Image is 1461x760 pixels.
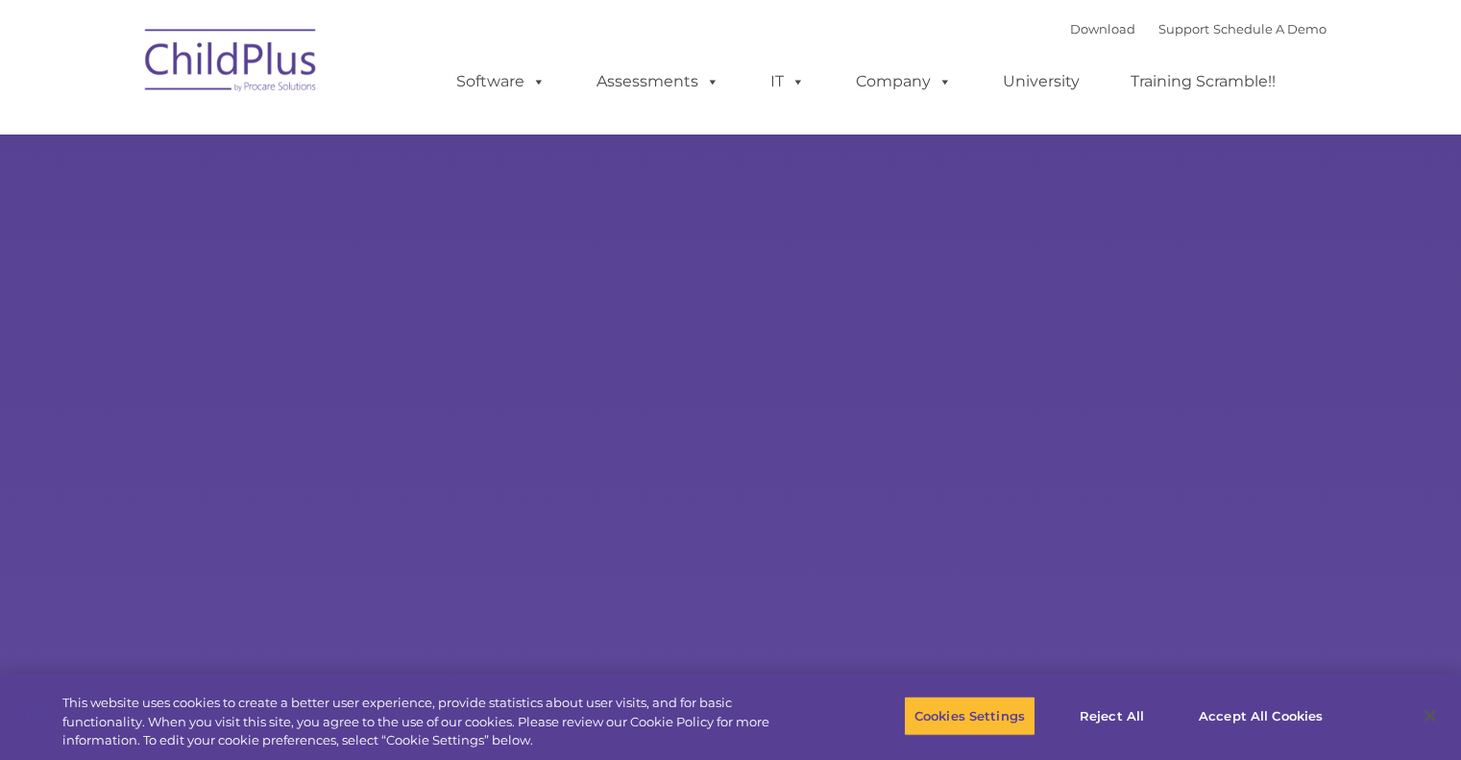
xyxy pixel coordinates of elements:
a: Support [1158,21,1209,37]
a: Assessments [577,62,739,101]
button: Reject All [1052,696,1172,736]
font: | [1070,21,1327,37]
a: Download [1070,21,1135,37]
a: Schedule A Demo [1213,21,1327,37]
img: ChildPlus by Procare Solutions [135,15,328,111]
a: Training Scramble!! [1111,62,1295,101]
a: IT [751,62,824,101]
button: Cookies Settings [904,696,1035,736]
div: This website uses cookies to create a better user experience, provide statistics about user visit... [62,694,804,750]
button: Accept All Cookies [1188,696,1333,736]
a: University [984,62,1099,101]
a: Software [437,62,565,101]
button: Close [1409,695,1451,737]
a: Company [837,62,971,101]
